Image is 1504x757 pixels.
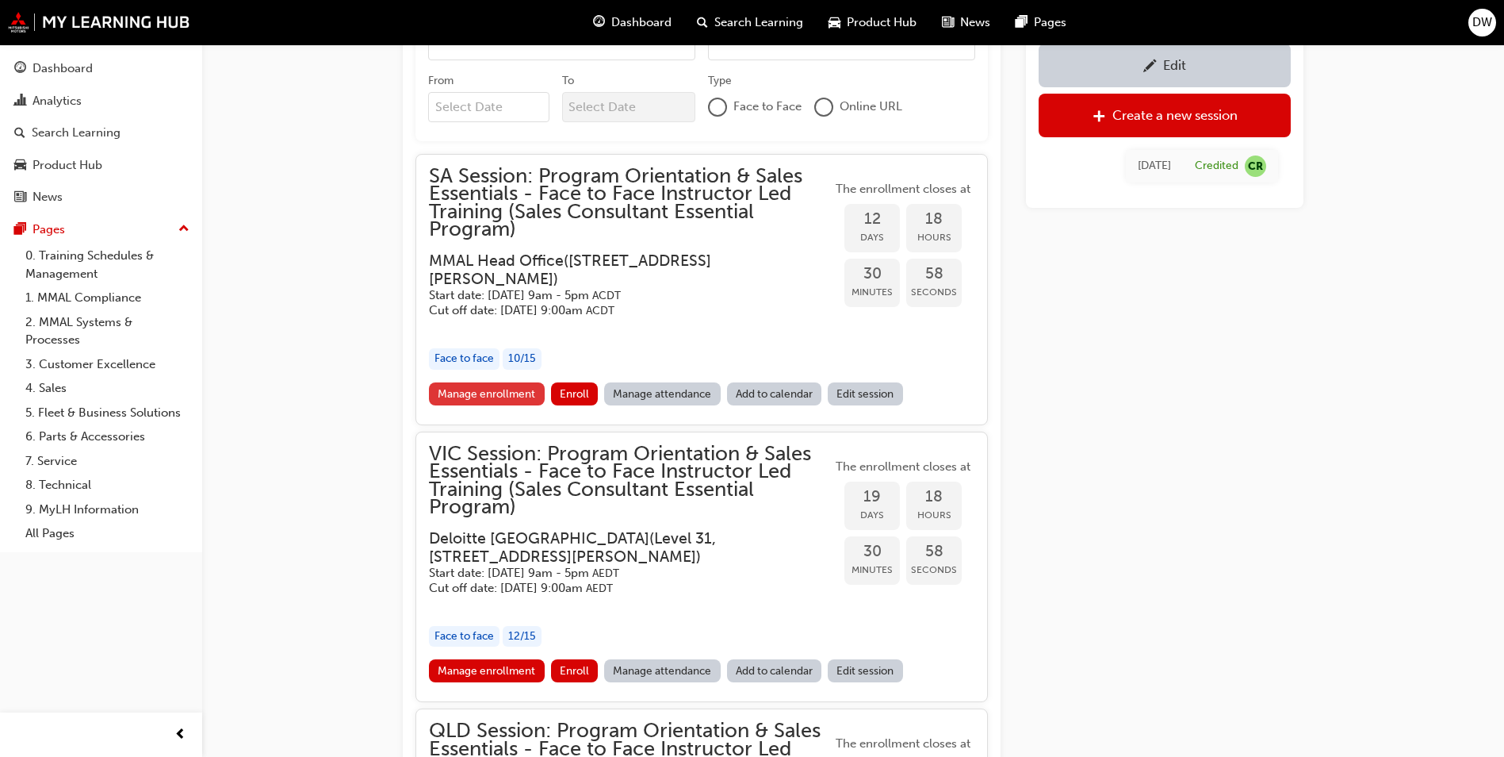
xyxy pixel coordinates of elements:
[560,387,589,401] span: Enroll
[906,229,962,247] span: Hours
[429,167,832,239] span: SA Session: Program Orientation & Sales Essentials - Face to Face Instructor Led Training (Sales ...
[906,210,962,229] span: 18
[844,229,900,247] span: Days
[32,124,121,142] div: Search Learning
[906,506,962,525] span: Hours
[560,664,589,678] span: Enroll
[828,382,903,405] a: Edit session
[586,304,614,317] span: Australian Central Daylight Time ACDT
[1472,13,1492,32] span: DW
[6,215,196,244] button: Pages
[840,98,902,116] span: Online URL
[844,210,900,229] span: 12
[33,156,102,175] div: Product Hub
[733,98,802,116] span: Face to Face
[429,167,974,412] button: SA Session: Program Orientation & Sales Essentials - Face to Face Instructor Led Training (Sales ...
[593,13,605,33] span: guage-icon
[1093,109,1106,125] span: plus-icon
[1468,9,1496,37] button: DW
[1143,59,1157,75] span: pencil-icon
[1195,158,1238,173] div: Credited
[906,283,962,302] span: Seconds
[562,92,696,122] input: To
[6,54,196,83] a: Dashboard
[847,13,917,32] span: Product Hub
[429,382,545,405] a: Manage enrollment
[429,288,806,303] h5: Start date: [DATE] 9am - 5pm
[592,567,619,580] span: Australian Eastern Daylight Time AEDT
[708,30,975,60] input: Session Id
[562,73,574,89] div: To
[604,382,721,405] a: Manage attendance
[19,376,196,401] a: 4. Sales
[1163,57,1186,73] div: Edit
[906,543,962,561] span: 58
[503,626,542,647] div: 12 / 15
[844,283,900,302] span: Minutes
[906,265,962,283] span: 58
[19,498,196,522] a: 9. MyLH Information
[697,13,708,33] span: search-icon
[429,581,806,596] h5: Cut off date: [DATE] 9:00am
[19,286,196,310] a: 1. MMAL Compliance
[428,92,549,122] input: From
[1039,43,1291,86] a: Edit
[174,725,186,745] span: prev-icon
[829,13,840,33] span: car-icon
[503,348,542,370] div: 10 / 15
[1112,107,1238,123] div: Create a new session
[844,543,900,561] span: 30
[1245,155,1266,176] span: null-icon
[604,659,721,682] a: Manage attendance
[1039,93,1291,136] a: Create a new session
[551,659,599,682] button: Enroll
[727,659,822,682] a: Add to calendar
[8,12,190,33] a: mmal
[428,73,453,89] div: From
[551,382,599,405] button: Enroll
[19,352,196,377] a: 3. Customer Excellence
[844,265,900,283] span: 30
[906,561,962,579] span: Seconds
[1003,6,1079,39] a: pages-iconPages
[832,735,974,753] span: The enrollment closes at
[429,252,806,289] h3: MMAL Head Office ( [STREET_ADDRESS][PERSON_NAME] )
[6,51,196,215] button: DashboardAnalyticsSearch LearningProduct HubNews
[942,13,954,33] span: news-icon
[14,223,26,237] span: pages-icon
[844,506,900,525] span: Days
[828,659,903,682] a: Edit session
[33,92,82,110] div: Analytics
[929,6,1003,39] a: news-iconNews
[429,529,806,567] h3: Deloitte [GEOGRAPHIC_DATA] ( Level 31, [STREET_ADDRESS][PERSON_NAME] )
[19,310,196,352] a: 2. MMAL Systems & Processes
[429,348,499,370] div: Face to face
[429,566,806,581] h5: Start date: [DATE] 9am - 5pm
[906,488,962,506] span: 18
[33,221,65,239] div: Pages
[844,561,900,579] span: Minutes
[19,425,196,449] a: 6. Parts & Accessories
[19,473,196,498] a: 8. Technical
[19,244,196,286] a: 0. Training Schedules & Management
[714,13,803,32] span: Search Learning
[844,488,900,506] span: 19
[1016,13,1028,33] span: pages-icon
[832,458,974,476] span: The enrollment closes at
[33,60,93,78] div: Dashboard
[592,289,621,302] span: Australian Central Daylight Time ACDT
[14,190,26,205] span: news-icon
[6,151,196,180] a: Product Hub
[429,659,545,682] a: Manage enrollment
[19,449,196,474] a: 7. Service
[6,183,196,212] a: News
[428,30,695,60] input: Title
[429,626,499,647] div: Face to face
[586,582,613,595] span: Australian Eastern Daylight Time AEDT
[727,382,822,405] a: Add to calendar
[19,401,196,425] a: 5. Fleet & Business Solutions
[429,303,806,318] h5: Cut off date: [DATE] 9:00am
[178,219,189,240] span: up-icon
[960,13,990,32] span: News
[19,521,196,546] a: All Pages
